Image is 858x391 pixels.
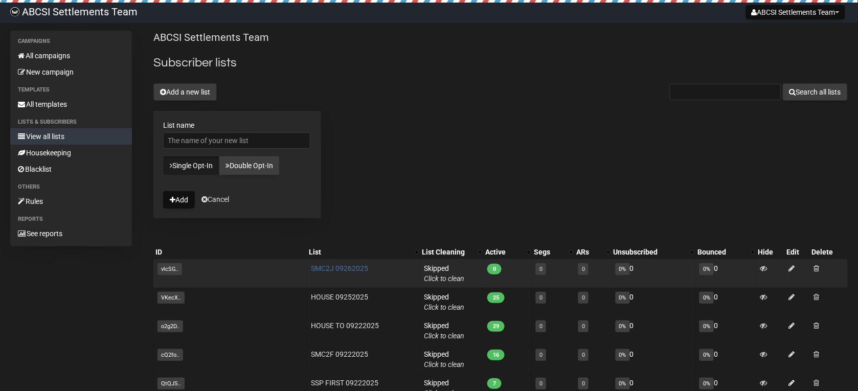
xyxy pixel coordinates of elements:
[612,345,695,374] td: 0
[697,247,746,257] div: Bounced
[699,378,714,389] span: 0%
[616,263,630,275] span: 0%
[812,247,846,257] div: Delete
[219,156,280,175] a: Double Opt-In
[699,292,714,304] span: 0%
[487,264,502,274] span: 0
[10,48,132,64] a: All campaigns
[487,321,505,332] span: 29
[582,380,585,387] a: 0
[10,181,132,193] li: Others
[424,332,464,340] a: Click to clean
[785,245,810,259] th: Edit: No sort applied, sorting is disabled
[10,193,132,210] a: Rules
[153,31,848,44] p: ABCSI Settlements Team
[163,132,310,149] input: The name of your new list
[483,245,532,259] th: Active: No sort applied, activate to apply an ascending sort
[532,245,574,259] th: Segs: No sort applied, activate to apply an ascending sort
[10,161,132,177] a: Blacklist
[10,96,132,112] a: All templates
[424,293,464,311] span: Skipped
[487,292,505,303] span: 25
[539,352,543,358] a: 0
[157,263,182,275] span: vlcSG..
[616,292,630,304] span: 0%
[539,323,543,330] a: 0
[153,54,848,72] h2: Subscriber lists
[612,288,695,316] td: 0
[574,245,612,259] th: ARs: No sort applied, activate to apply an ascending sort
[582,323,585,330] a: 0
[163,156,219,175] a: Single Opt-In
[616,349,630,361] span: 0%
[424,360,464,369] a: Click to clean
[616,378,630,389] span: 0%
[311,321,379,330] a: HOUSE TO 09222025
[10,145,132,161] a: Housekeeping
[582,266,585,272] a: 0
[534,247,564,257] div: Segs
[539,294,543,301] a: 0
[157,292,185,304] span: VKecX..
[424,274,464,283] a: Click to clean
[582,294,585,301] a: 0
[157,349,183,361] span: cQ2fo..
[10,213,132,225] li: Reports
[163,121,311,130] label: List name
[695,245,756,259] th: Bounced: No sort applied, activate to apply an ascending sort
[10,7,19,16] img: 818717fe0d1a93967a8360cf1c6c54c8
[612,316,695,345] td: 0
[311,264,369,272] a: SMC2J 09262025
[576,247,601,257] div: ARs
[699,320,714,332] span: 0%
[695,316,756,345] td: 0
[616,320,630,332] span: 0%
[157,378,185,389] span: QtQJS..
[163,191,195,209] button: Add
[10,225,132,242] a: See reports
[311,293,369,301] a: HOUSE 09252025
[695,259,756,288] td: 0
[756,245,785,259] th: Hide: No sort applied, sorting is disabled
[311,350,369,358] a: SMC2F 09222025
[10,35,132,48] li: Campaigns
[311,379,379,387] a: SSP FIRST 09222025
[10,84,132,96] li: Templates
[783,83,848,101] button: Search all lists
[758,247,783,257] div: Hide
[539,266,543,272] a: 0
[307,245,420,259] th: List: No sort applied, activate to apply an ascending sort
[422,247,473,257] div: List Cleaning
[810,245,848,259] th: Delete: No sort applied, sorting is disabled
[612,259,695,288] td: 0
[582,352,585,358] a: 0
[539,380,543,387] a: 0
[487,378,502,389] span: 7
[424,303,464,311] a: Click to clean
[612,245,695,259] th: Unsubscribed: No sort applied, activate to apply an ascending sort
[787,247,808,257] div: Edit
[614,247,685,257] div: Unsubscribed
[153,245,307,259] th: ID: No sort applied, sorting is disabled
[309,247,410,257] div: List
[420,245,483,259] th: List Cleaning: No sort applied, activate to apply an ascending sort
[487,350,505,360] span: 16
[155,247,305,257] div: ID
[424,321,464,340] span: Skipped
[424,350,464,369] span: Skipped
[10,128,132,145] a: View all lists
[699,349,714,361] span: 0%
[10,116,132,128] li: Lists & subscribers
[153,83,217,101] button: Add a new list
[157,320,183,332] span: o2g2D..
[699,263,714,275] span: 0%
[485,247,522,257] div: Active
[424,264,464,283] span: Skipped
[10,64,132,80] a: New campaign
[695,288,756,316] td: 0
[695,345,756,374] td: 0
[746,5,845,19] button: ABCSI Settlements Team
[201,195,229,203] a: Cancel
